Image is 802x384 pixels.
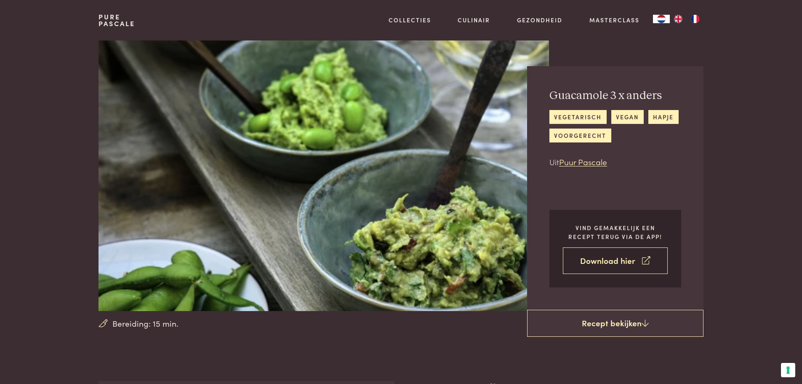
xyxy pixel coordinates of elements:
span: Bereiding: 15 min. [112,317,179,330]
a: NL [653,15,670,23]
h2: Guacamole 3 x anders [549,89,681,103]
a: Download hier [563,247,668,274]
a: PurePascale [99,13,135,27]
a: Gezondheid [517,16,562,24]
a: Culinair [458,16,490,24]
a: Recept bekijken [527,310,703,337]
button: Uw voorkeuren voor toestemming voor trackingtechnologieën [781,363,795,377]
a: Collecties [389,16,431,24]
a: Masterclass [589,16,639,24]
p: Vind gemakkelijk een recept terug via de app! [563,223,668,241]
p: Uit [549,156,681,168]
a: EN [670,15,687,23]
img: Guacamole 3 x anders [99,40,549,311]
aside: Language selected: Nederlands [653,15,703,23]
div: Language [653,15,670,23]
a: voorgerecht [549,129,611,142]
a: FR [687,15,703,23]
a: Puur Pascale [559,156,607,167]
a: hapje [648,110,679,124]
ul: Language list [670,15,703,23]
a: vegetarisch [549,110,607,124]
a: vegan [611,110,644,124]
